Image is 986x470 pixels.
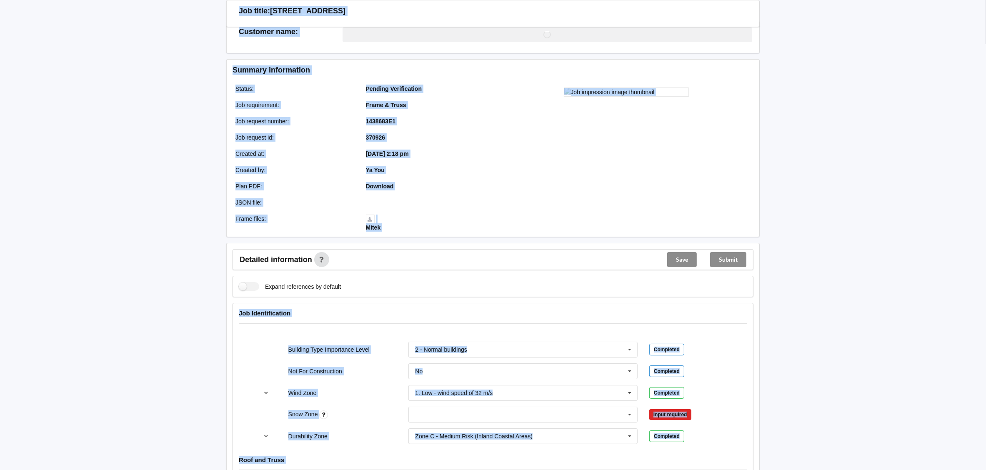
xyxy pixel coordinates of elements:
[258,429,275,444] button: reference-toggle
[288,433,328,440] label: Durability Zone
[288,411,320,417] label: Snow Zone
[239,27,343,37] h3: Customer name :
[649,409,691,420] div: Input required
[230,215,360,232] div: Frame files :
[366,134,385,141] b: 370926
[233,65,621,75] h3: Summary information
[564,87,689,97] img: Job impression image thumbnail
[230,150,360,158] div: Created at :
[240,256,312,263] span: Detailed information
[239,282,341,291] label: Expand references by default
[288,346,370,353] label: Building Type Importance Level
[230,198,360,207] div: JSON file :
[288,390,317,396] label: Wind Zone
[415,347,467,352] div: 2 - Normal buildings
[239,456,747,464] h4: Roof and Truss
[230,133,360,142] div: Job request id :
[366,118,396,125] b: 1438683E1
[366,150,409,157] b: [DATE] 2:18 pm
[415,390,493,396] div: 1. Low - wind speed of 32 m/s
[230,182,360,190] div: Plan PDF :
[230,101,360,109] div: Job requirement :
[239,309,747,317] h4: Job Identification
[415,368,423,374] div: No
[366,102,406,108] b: Frame & Truss
[366,183,394,190] a: Download
[288,368,342,375] label: Not For Construction
[366,215,381,231] a: Mitek
[649,344,684,355] div: Completed
[415,433,533,439] div: Zone C - Medium Risk (Inland Coastal Areas)
[649,365,684,377] div: Completed
[258,385,275,400] button: reference-toggle
[230,166,360,174] div: Created by :
[649,430,684,442] div: Completed
[230,117,360,125] div: Job request number :
[239,6,270,16] h3: Job title:
[366,85,422,92] b: Pending Verification
[230,85,360,93] div: Status :
[366,167,385,173] b: Ya You
[649,387,684,399] div: Completed
[270,6,345,16] h3: [STREET_ADDRESS]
